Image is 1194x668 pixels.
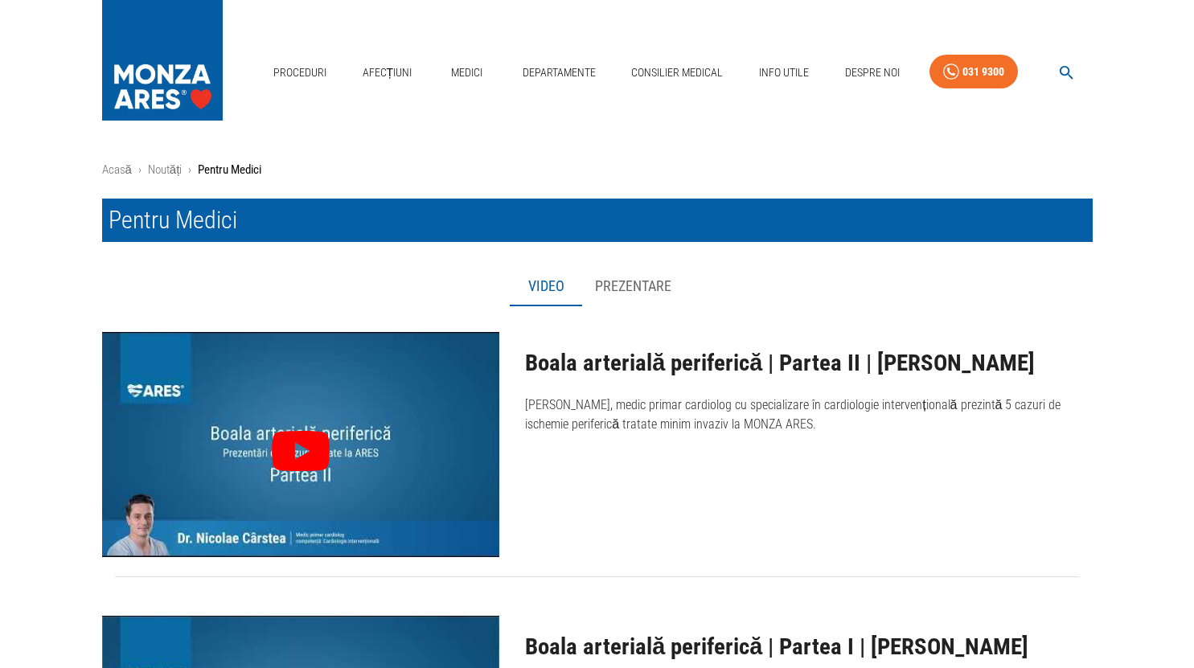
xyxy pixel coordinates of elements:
a: Medici [441,56,493,89]
p: [PERSON_NAME], medic primar cardiolog cu specializare în cardiologie intervențională prezintă 5 c... [525,395,1092,434]
a: Proceduri [267,56,333,89]
div: 031 9300 [962,62,1004,82]
a: Info Utile [753,56,815,89]
p: Pentru Medici [198,161,261,179]
h1: Pentru Medici [102,199,1093,242]
li: › [138,161,142,179]
h2: Boala arterială periferică | Partea II | [PERSON_NAME] [525,350,1092,376]
button: Prezentare [582,268,684,306]
button: Video [510,268,582,306]
a: Acasă [102,162,132,177]
a: Noutăți [148,162,183,177]
a: Departamente [516,56,602,89]
a: Consilier Medical [625,56,729,89]
a: Despre Noi [839,56,906,89]
div: Boala arterială periferică | Partea II | Dr. Nicolae Cârstea | ARES | [102,332,500,557]
a: Afecțiuni [356,56,419,89]
li: › [188,161,191,179]
a: 031 9300 [929,55,1018,89]
h2: Boala arterială periferică | Partea I | [PERSON_NAME] [525,634,1092,660]
nav: breadcrumb [102,161,1093,179]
